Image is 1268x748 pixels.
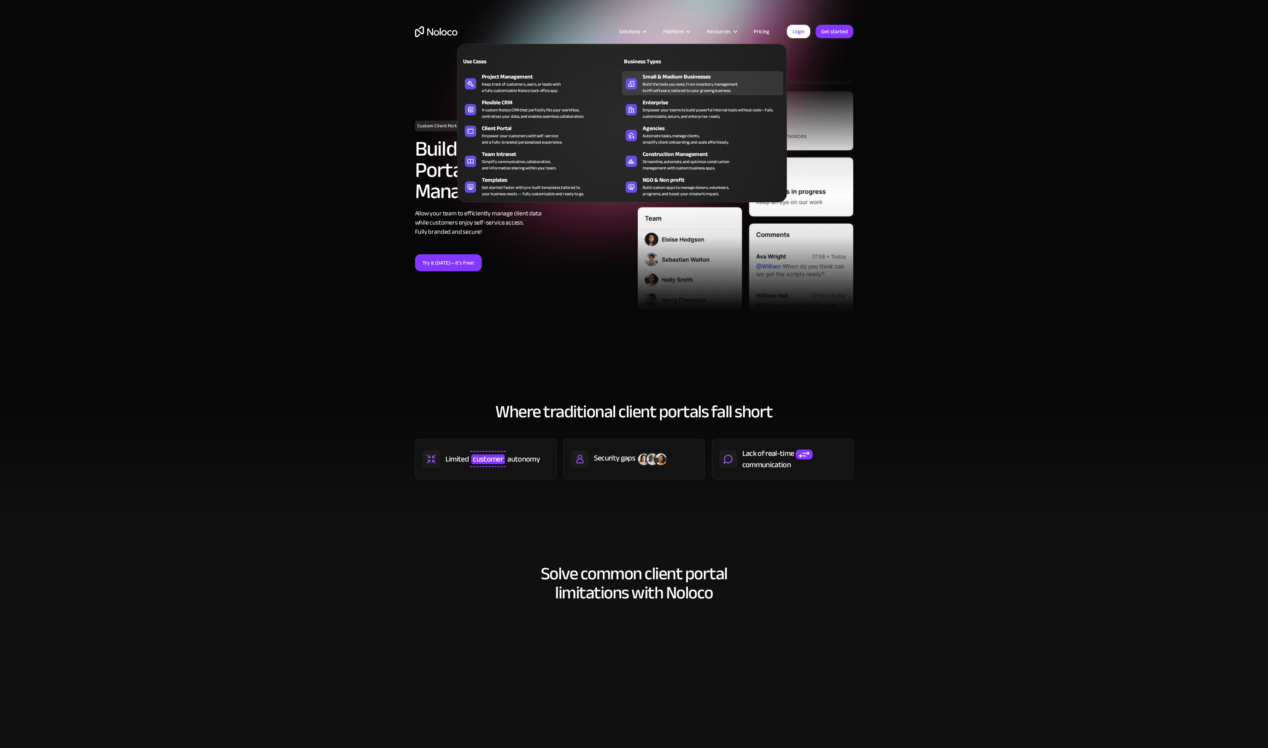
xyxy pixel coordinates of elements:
[622,97,783,121] a: EnterpriseEmpower your teams to build powerful internal tools without code—fully customizable, se...
[622,57,700,66] div: Business Types
[643,133,729,145] div: Automate tasks, manage clients, simplify client onboarding, and scale effortlessly.
[482,150,625,158] div: Team Intranet
[415,121,480,131] h1: Custom Client Portal Builder
[654,27,698,36] div: Platform
[415,402,853,421] h2: Where traditional client portals fall short
[643,107,779,120] div: Empower your teams to build powerful internal tools without code—fully customizable, secure, and ...
[643,81,738,94] div: Build the tools you need, from inventory management to HR software, tailored to your growing busi...
[415,138,631,202] h2: Build a Custom Client Portal for Seamless Client Management
[482,107,584,120] div: A custom Noloco CRM that perfectly fits your workflow, centralizes your data, and enables seamles...
[619,27,640,36] div: Solutions
[707,27,731,36] div: Resources
[457,34,787,202] nav: Solutions
[610,27,654,36] div: Solutions
[482,81,561,94] div: Keep track of customers, users, or leads with a fully customizable Noloco back office app.
[643,73,786,81] div: Small & Medium Businesses
[622,53,783,69] a: Business Types
[482,98,625,107] div: Flexible CRM
[461,149,622,173] a: Team IntranetSimplify communication, collaboration,and information sharing within your team.
[643,98,786,107] div: Enterprise
[698,27,745,36] div: Resources
[643,124,786,133] div: Agencies
[643,150,786,158] div: Construction Management
[471,454,505,464] span: customer
[622,174,783,198] a: NGO & Non profitBuild custom apps to manage donors, volunteers,programs, and boost your mission’s...
[461,174,622,198] a: TemplatesGet started faster with pre-built templates tailored toyour business needs — fully custo...
[482,73,625,81] div: Project Management
[445,454,469,464] div: Limited
[622,123,783,147] a: AgenciesAutomate tasks, manage clients,simplify client onboarding, and scale effortlessly.
[482,184,584,197] div: Get started faster with pre-built templates tailored to your business needs — fully customizable ...
[482,176,625,184] div: Templates
[643,158,729,171] div: Streamline, automate, and optimize construction management with custom business apps.
[745,27,778,36] a: Pricing
[415,564,853,602] h2: Solve common client portal limitations with Noloco
[643,176,786,184] div: NGO & Non profit
[461,123,622,147] a: Client PortalEmpower your customers with self-serviceand a fully-branded personalized experience.
[415,209,631,237] div: Allow your team to efficiently manage client data while customers enjoy self-service access. Full...
[643,184,729,197] div: Build custom apps to manage donors, volunteers, programs, and boost your mission’s impact.
[415,26,457,37] a: home
[622,71,783,95] a: Small & Medium BusinessesBuild the tools you need, from inventory managementto HR software, tailo...
[461,97,622,121] a: Flexible CRMA custom Noloco CRM that perfectly fits your workflow,centralizes your data, and enab...
[461,71,622,95] a: Project ManagementKeep track of customers, users, or leads witha fully customizable Noloco back o...
[482,158,556,171] div: Simplify communication, collaboration, and information sharing within your team.
[622,149,783,173] a: Construction ManagementStreamline, automate, and optimize constructionmanagement with custom busi...
[482,124,625,133] div: Client Portal
[461,53,622,69] a: Use Cases
[415,254,482,271] a: Try it [DATE]—it’s free!
[482,133,562,145] div: Empower your customers with self-service and a fully-branded personalized experience.
[663,27,684,36] div: Platform
[507,454,540,464] div: autonomy
[742,448,794,459] div: Lack of real-time
[594,453,635,463] div: Security gaps
[742,459,791,470] div: communication
[461,57,539,66] div: Use Cases
[816,25,853,38] a: Get started
[787,25,810,38] a: Login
